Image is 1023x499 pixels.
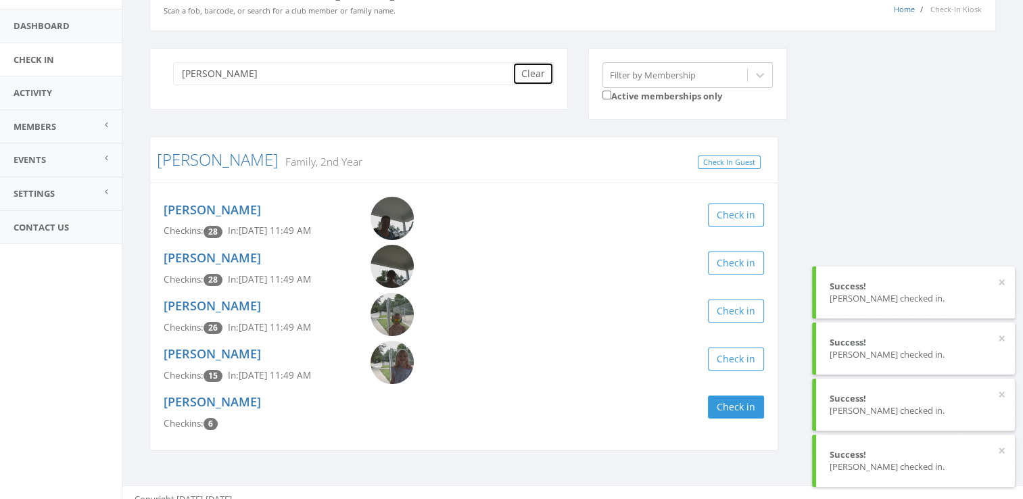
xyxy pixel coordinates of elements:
div: [PERSON_NAME] checked in. [830,292,1001,305]
span: Checkins: [164,321,204,333]
div: [PERSON_NAME] checked in. [830,460,1001,473]
small: Scan a fob, barcode, or search for a club member or family name. [164,5,396,16]
div: Filter by Membership [610,68,696,81]
div: Success! [830,280,1001,293]
span: Checkins: [164,273,204,285]
a: [PERSON_NAME] [164,346,261,362]
a: [PERSON_NAME] [164,201,261,218]
input: Search a name to check in [173,62,523,85]
span: Members [14,120,56,133]
span: Checkin count [204,370,222,382]
span: Checkins: [164,224,204,237]
span: In: [DATE] 11:49 AM [228,224,311,237]
div: [PERSON_NAME] checked in. [830,404,1001,417]
a: Home [894,4,915,14]
div: Success! [830,392,1001,405]
span: In: [DATE] 11:49 AM [228,369,311,381]
span: Checkins: [164,369,204,381]
span: Checkin count [204,226,222,238]
div: Success! [830,336,1001,349]
button: Check in [708,396,764,419]
button: Check in [708,204,764,227]
button: × [998,388,1005,402]
img: Kayleigh_Bonnivelle.png [371,341,414,384]
a: [PERSON_NAME] [164,298,261,314]
span: Events [14,153,46,166]
button: × [998,332,1005,346]
a: Check In Guest [698,156,761,170]
button: Check in [708,300,764,323]
span: Checkin count [204,418,218,430]
span: Checkins: [164,417,204,429]
button: Clear [513,62,554,85]
button: Check in [708,252,764,275]
a: [PERSON_NAME] [157,148,279,170]
label: Active memberships only [602,88,722,103]
button: × [998,276,1005,289]
small: Family, 2nd Year [279,154,362,169]
img: Callie_Bonniville.png [371,245,414,288]
span: Settings [14,187,55,199]
a: [PERSON_NAME] [164,394,261,410]
input: Active memberships only [602,91,611,99]
img: Katelin_Bonniville.png [371,197,414,240]
button: Check in [708,348,764,371]
span: Check-In Kiosk [930,4,982,14]
span: Contact Us [14,221,69,233]
img: Conner_Bonniville.png [371,293,414,336]
span: Checkin count [204,274,222,286]
span: In: [DATE] 11:49 AM [228,321,311,333]
div: [PERSON_NAME] checked in. [830,348,1001,361]
div: Success! [830,448,1001,461]
span: In: [DATE] 11:49 AM [228,273,311,285]
a: [PERSON_NAME] [164,249,261,266]
span: Checkin count [204,322,222,334]
button: × [998,444,1005,458]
